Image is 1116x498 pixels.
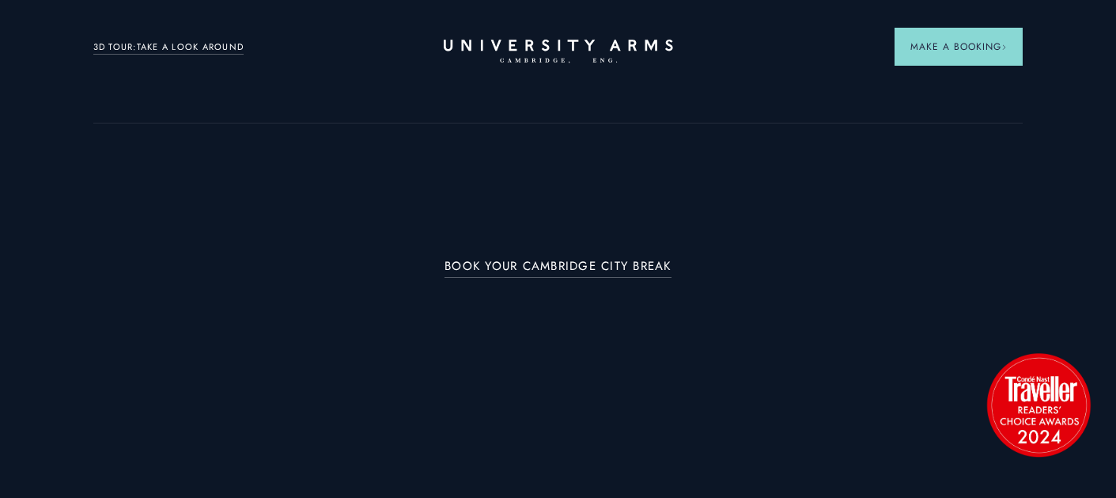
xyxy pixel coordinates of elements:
[910,40,1007,54] span: Make a Booking
[444,40,673,64] a: Home
[445,260,671,278] a: BOOK YOUR CAMBRIDGE CITY BREAK
[93,40,244,55] a: 3D TOUR:TAKE A LOOK AROUND
[1001,44,1007,50] img: Arrow icon
[979,345,1098,464] img: image-2524eff8f0c5d55edbf694693304c4387916dea5-1501x1501-png
[895,28,1023,66] button: Make a BookingArrow icon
